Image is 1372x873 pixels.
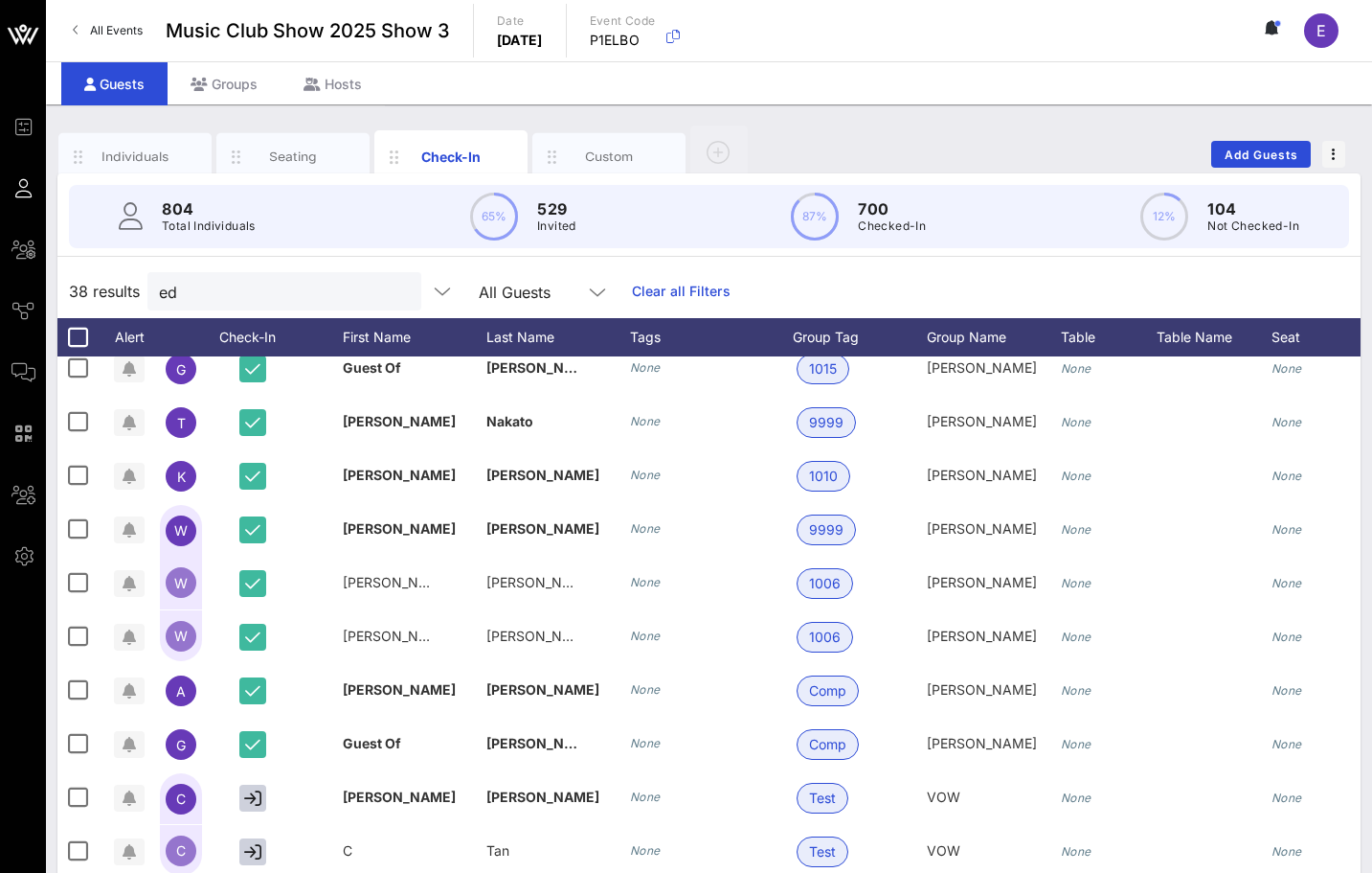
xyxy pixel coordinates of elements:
span: VOW [927,842,960,859]
span: Add Guests [1224,148,1299,162]
span: [PERSON_NAME] [343,628,453,644]
span: Comp [809,730,846,759]
span: [PERSON_NAME] [343,574,453,590]
span: 38 results [69,280,140,303]
span: [PERSON_NAME] [486,467,599,483]
span: [PERSON_NAME] [927,413,1037,429]
div: Groups [168,62,281,105]
div: Group Name [927,318,1061,356]
div: Last Name [486,318,630,356]
span: Guest Of [343,359,401,376]
span: 1010 [809,462,838,491]
span: G [176,737,186,753]
div: Guests [61,62,168,105]
span: VOW [927,789,960,805]
span: [PERSON_NAME] [486,681,599,698]
span: Guest Of [343,735,401,751]
p: 804 [162,197,256,220]
span: [PERSON_NAME] [927,467,1037,483]
i: None [1061,630,1091,644]
i: None [630,629,661,643]
span: [PERSON_NAME] [343,789,456,805]
p: Event Code [590,11,656,31]
div: Custom [567,148,652,166]
i: None [1271,415,1302,429]
span: 1006 [809,569,841,598]
div: Seat [1271,318,1367,356]
span: 9999 [809,408,843,437]
i: None [1271,791,1302,805]
span: W [174,522,188,539]
span: Tan [486,842,509,859]
div: Hosts [281,62,385,105]
span: Test [809,784,836,813]
span: C [176,842,186,859]
p: 700 [858,197,926,220]
div: First Name [343,318,486,356]
span: G [176,361,186,378]
i: None [1271,683,1302,698]
span: W [174,628,188,644]
i: None [630,736,661,750]
p: [DATE] [497,31,543,50]
span: [PERSON_NAME] [927,359,1037,376]
div: Alert [105,318,153,356]
span: [PERSON_NAME] [486,628,596,644]
i: None [1061,576,1091,590]
div: Group Tag [793,318,927,356]
i: None [630,468,661,482]
i: None [1271,737,1302,751]
div: Individuals [93,148,178,166]
span: [PERSON_NAME] [343,681,456,698]
i: None [1271,630,1302,644]
span: [PERSON_NAME] [486,520,599,537]
span: [PERSON_NAME] [927,520,1037,537]
i: None [630,414,661,428]
span: A [176,683,186,700]
p: Not Checked-In [1207,217,1299,236]
div: All Guests [479,284,551,301]
p: Invited [537,217,576,236]
i: None [1061,522,1091,537]
i: None [1061,415,1091,429]
div: All Guests [467,272,620,310]
span: T [177,415,186,431]
span: All Events [90,23,143,37]
span: Test [809,838,836,866]
span: E [1316,21,1326,40]
p: P1ELBO [590,31,656,50]
p: 104 [1207,197,1299,220]
div: Check-In [409,147,494,167]
p: 529 [537,197,576,220]
span: [PERSON_NAME] [486,735,599,751]
i: None [1061,737,1091,751]
span: Nakato [486,413,533,429]
span: [PERSON_NAME] [486,574,596,590]
i: None [630,682,661,697]
span: W [174,575,188,591]
a: Clear all Filters [632,281,731,302]
div: Table Name [1157,318,1271,356]
i: None [630,521,661,536]
span: [PERSON_NAME] [343,467,456,483]
i: None [630,360,661,375]
i: None [1061,791,1091,805]
span: [PERSON_NAME] [927,628,1037,644]
button: Add Guests [1211,141,1311,168]
i: None [630,843,661,858]
p: Checked-In [858,217,926,236]
span: 1015 [809,355,837,383]
p: Date [497,11,543,31]
div: Seating [251,148,336,166]
i: None [1061,844,1091,859]
span: C [176,791,186,807]
span: [PERSON_NAME] [486,789,599,805]
i: None [1271,844,1302,859]
i: None [1271,522,1302,537]
span: Comp [809,677,846,705]
i: None [1061,469,1091,483]
i: None [630,575,661,589]
span: K [177,469,186,485]
i: None [1271,469,1302,483]
i: None [1271,361,1302,376]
